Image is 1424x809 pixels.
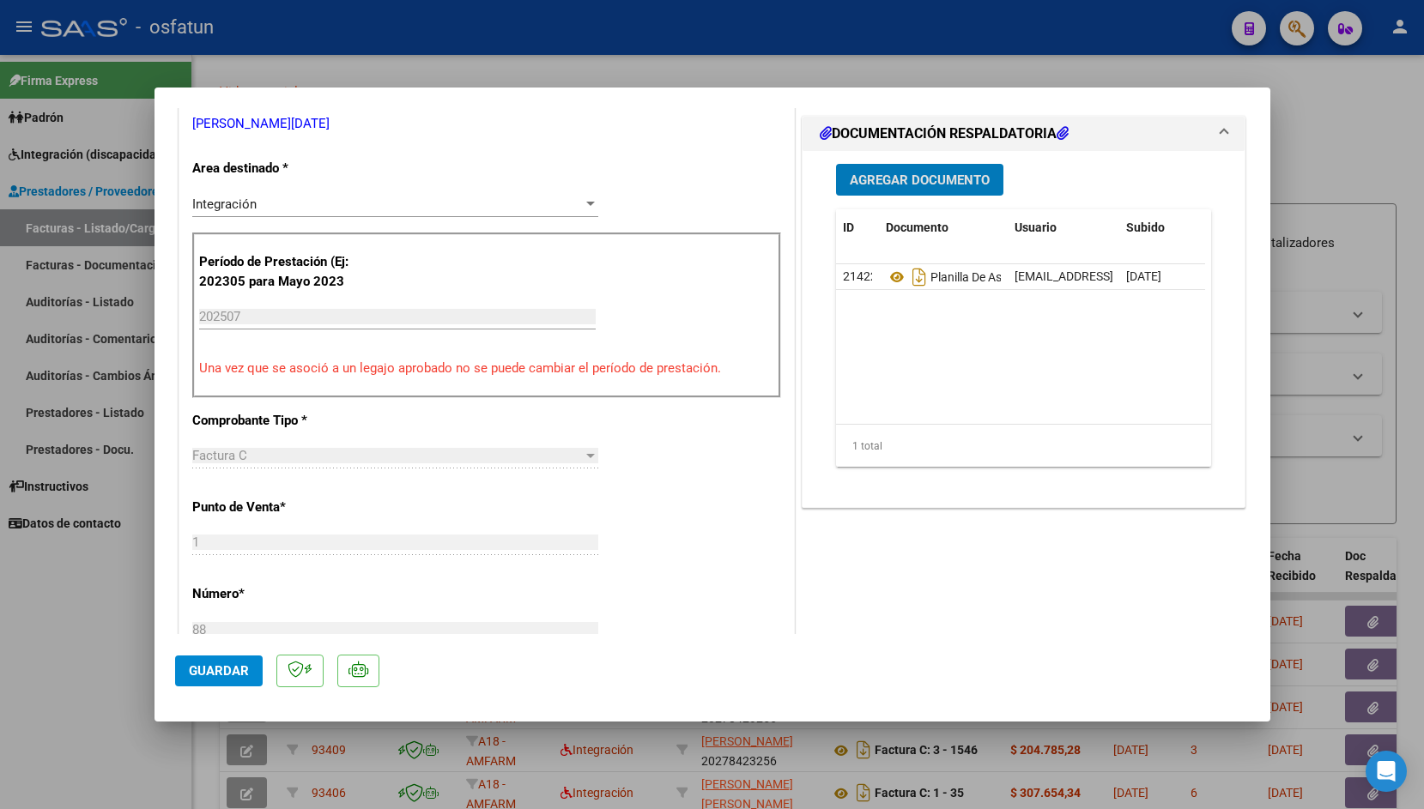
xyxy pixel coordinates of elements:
[189,663,249,679] span: Guardar
[850,172,990,188] span: Agregar Documento
[836,425,1212,468] div: 1 total
[192,114,781,134] p: [PERSON_NAME][DATE]
[1126,220,1165,234] span: Subido
[1008,209,1119,246] datatable-header-cell: Usuario
[803,151,1245,507] div: DOCUMENTACIÓN RESPALDATORIA
[1366,751,1407,792] div: Open Intercom Messenger
[843,220,854,234] span: ID
[192,584,369,604] p: Número
[803,117,1245,151] mat-expansion-panel-header: DOCUMENTACIÓN RESPALDATORIA
[192,411,369,431] p: Comprobante Tipo *
[199,252,372,291] p: Período de Prestación (Ej: 202305 para Mayo 2023
[192,448,247,463] span: Factura C
[199,359,774,378] p: Una vez que se asoció a un legajo aprobado no se puede cambiar el período de prestación.
[1015,220,1057,234] span: Usuario
[836,209,879,246] datatable-header-cell: ID
[175,655,263,686] button: Guardar
[879,209,1008,246] datatable-header-cell: Documento
[1126,269,1161,283] span: [DATE]
[192,159,369,178] p: Area destinado *
[886,270,1043,284] span: Planilla De Asistencia
[908,263,930,291] i: Descargar documento
[886,220,948,234] span: Documento
[836,164,1003,196] button: Agregar Documento
[192,498,369,517] p: Punto de Venta
[1015,269,1306,283] span: [EMAIL_ADDRESS][DOMAIN_NAME] - [PERSON_NAME]
[820,124,1069,144] h1: DOCUMENTACIÓN RESPALDATORIA
[192,196,257,212] span: Integración
[843,269,877,283] span: 21422
[1119,209,1205,246] datatable-header-cell: Subido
